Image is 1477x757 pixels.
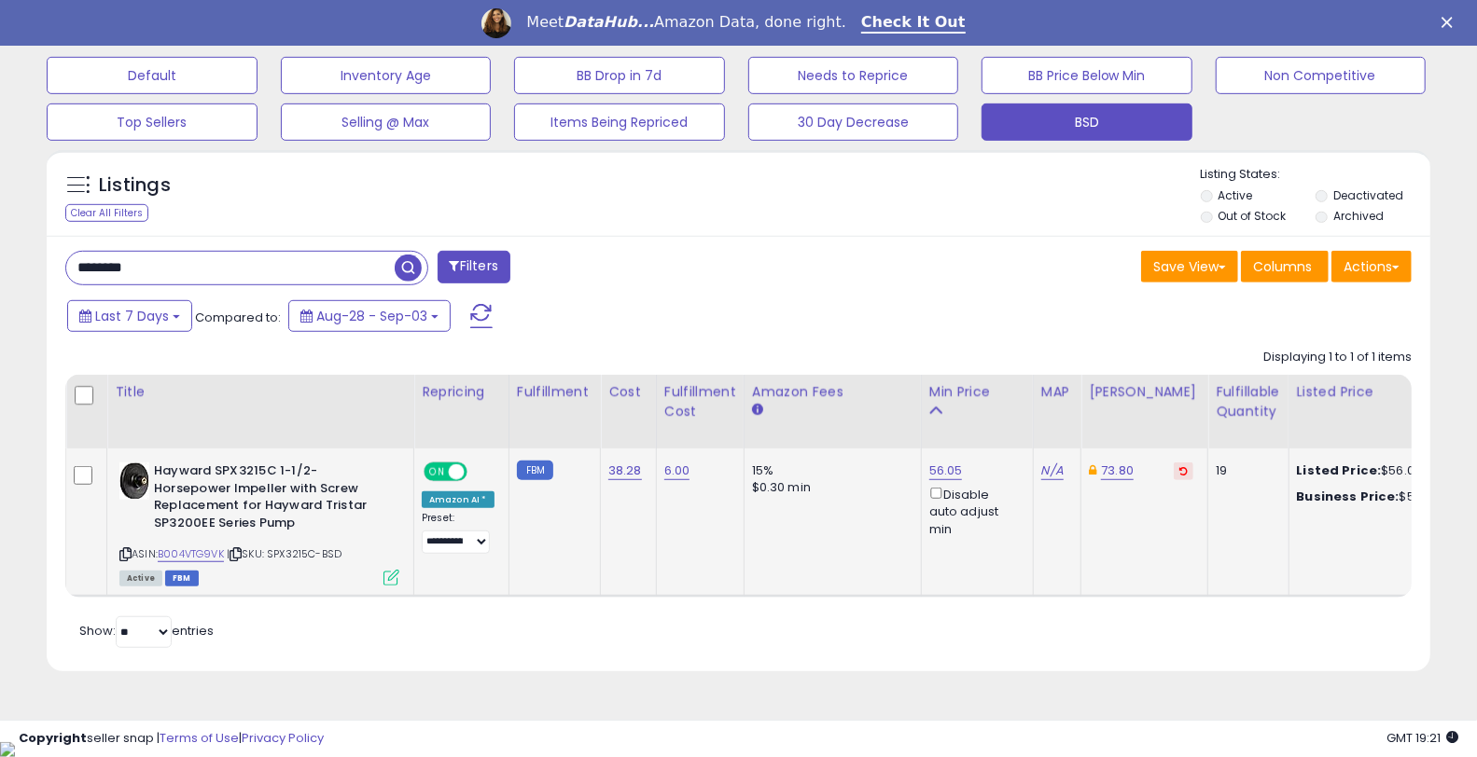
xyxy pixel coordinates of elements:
[752,382,913,402] div: Amazon Fees
[1201,166,1430,184] p: Listing States:
[517,461,553,480] small: FBM
[281,57,492,94] button: Inventory Age
[752,479,907,496] div: $0.30 min
[748,57,959,94] button: Needs to Reprice
[465,464,495,480] span: OFF
[664,461,690,480] a: 6.00
[608,382,648,402] div: Cost
[65,204,148,222] div: Clear All Filters
[1216,462,1274,479] div: 19
[281,103,492,141] button: Selling @ Max
[1219,187,1253,203] label: Active
[67,300,192,332] button: Last 7 Days
[119,571,162,586] span: All listings currently available for purchase on Amazon
[1253,257,1312,276] span: Columns
[79,622,214,640] span: Show: entries
[227,546,341,561] span: | SKU: SPX3215C-BSD
[1263,349,1412,366] div: Displaying 1 to 1 of 1 items
[422,491,495,508] div: Amazon AI *
[95,307,169,325] span: Last 7 Days
[514,57,725,94] button: BB Drop in 7d
[929,382,1025,402] div: Min Price
[165,571,199,586] span: FBM
[1297,382,1458,402] div: Listed Price
[861,13,966,34] a: Check It Out
[316,307,427,325] span: Aug-28 - Sep-03
[160,729,239,747] a: Terms of Use
[158,546,224,562] a: B004VTG9VK
[608,461,642,480] a: 38.28
[119,462,149,500] img: 51qhAvpD8hL._SL40_.jpg
[1297,488,1400,505] b: Business Price:
[115,382,406,402] div: Title
[1141,251,1238,282] button: Save View
[564,13,654,31] i: DataHub...
[19,729,87,747] strong: Copyright
[1219,208,1287,224] label: Out of Stock
[47,103,258,141] button: Top Sellers
[47,57,258,94] button: Default
[425,464,449,480] span: ON
[1041,461,1064,480] a: N/A
[526,13,846,32] div: Meet Amazon Data, done right.
[1297,461,1382,479] b: Listed Price:
[1331,251,1412,282] button: Actions
[752,462,907,479] div: 15%
[242,729,324,747] a: Privacy Policy
[982,103,1192,141] button: BSD
[288,300,451,332] button: Aug-28 - Sep-03
[1297,489,1452,505] div: $56.05
[481,8,511,38] img: Profile image for Georgie
[1442,17,1460,28] div: Close
[438,251,510,283] button: Filters
[1089,382,1200,402] div: [PERSON_NAME]
[1216,382,1280,421] div: Fulfillable Quantity
[1297,462,1452,479] div: $56.05
[1216,57,1427,94] button: Non Competitive
[19,730,324,748] div: seller snap | |
[752,402,763,419] small: Amazon Fees.
[514,103,725,141] button: Items Being Repriced
[517,382,592,402] div: Fulfillment
[195,309,281,326] span: Compared to:
[982,57,1192,94] button: BB Price Below Min
[1241,251,1329,282] button: Columns
[1041,382,1073,402] div: MAP
[422,512,495,554] div: Preset:
[929,461,963,480] a: 56.05
[1333,208,1384,224] label: Archived
[929,484,1019,537] div: Disable auto adjust min
[748,103,959,141] button: 30 Day Decrease
[1333,187,1403,203] label: Deactivated
[99,172,171,199] h5: Listings
[1386,729,1458,747] span: 2025-09-11 19:21 GMT
[1101,461,1134,480] a: 73.80
[422,382,501,402] div: Repricing
[664,382,736,421] div: Fulfillment Cost
[154,462,381,536] b: Hayward SPX3215C 1-1/2-Horsepower Impeller with Screw Replacement for Hayward Tristar SP3200EE Se...
[119,462,399,584] div: ASIN:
